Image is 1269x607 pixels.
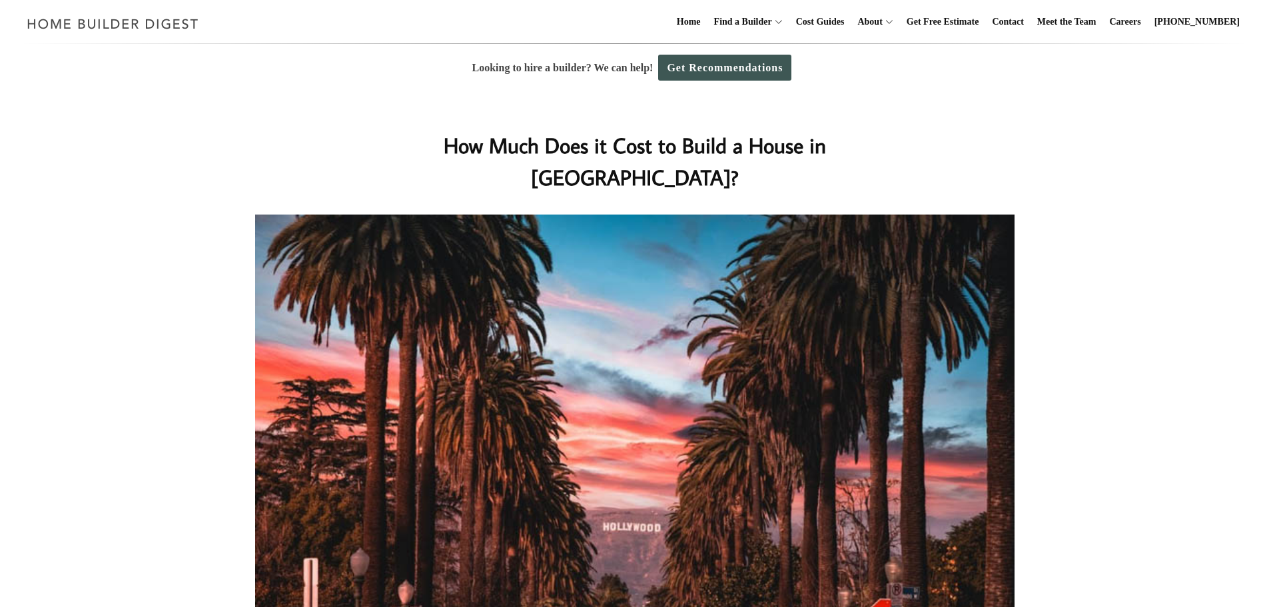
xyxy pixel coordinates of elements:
a: Careers [1104,1,1146,43]
a: Meet the Team [1032,1,1102,43]
a: Get Recommendations [658,55,791,81]
img: Home Builder Digest [21,11,205,37]
a: [PHONE_NUMBER] [1149,1,1245,43]
a: Get Free Estimate [901,1,985,43]
h1: How Much Does it Cost to Build a House in [GEOGRAPHIC_DATA]? [369,129,901,193]
a: Home [671,1,706,43]
a: Find a Builder [709,1,772,43]
a: Contact [987,1,1029,43]
a: Cost Guides [791,1,850,43]
a: About [852,1,882,43]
